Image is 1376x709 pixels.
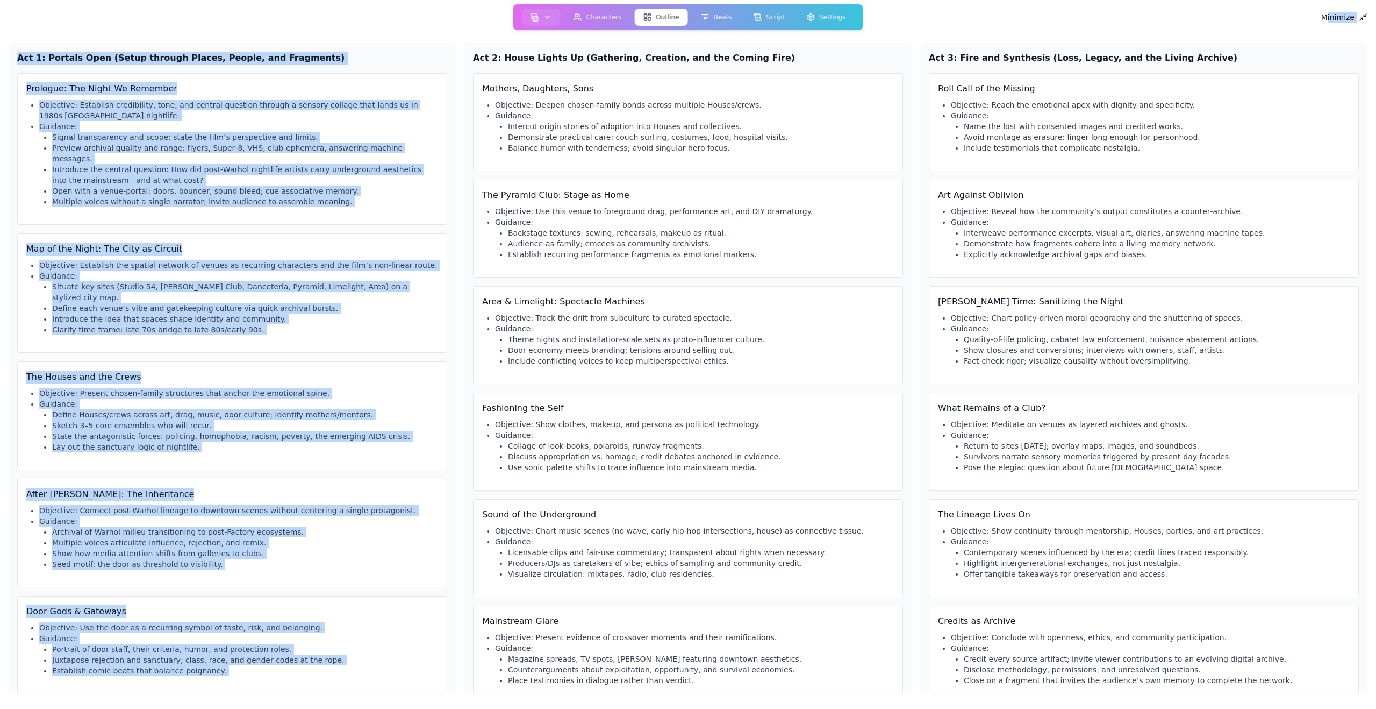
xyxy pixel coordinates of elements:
li: Credit every source artifact; invite viewer contributions to an evolving digital archive. [964,654,1350,664]
li: Intercut origin stories of adoption into Houses and collectives. [508,121,894,132]
li: Visualize circulation: mixtapes, radio, club residencies. [508,569,894,579]
li: Guidance: [39,399,438,452]
li: Objective: Meditate on venues as layered archives and ghosts. [951,419,1350,430]
h3: Credits as Archive [938,615,1350,628]
li: Show closures and conversions; interviews with owners, staff, artists. [964,345,1350,356]
li: Discuss appropriation vs. homage; credit debates anchored in evidence. [508,451,894,462]
button: Characters [565,9,630,26]
a: Beats [690,6,742,28]
li: Introduce the central question: How did post‑Warhol nightlife artists carry underground aesthetic... [52,164,438,186]
li: Guidance: [951,323,1350,366]
li: Guidance: [495,217,894,260]
li: Objective: Conclude with openness, ethics, and community participation. [951,632,1350,643]
li: Objective: Use this venue to foreground drag, performance art, and DIY dramaturgy. [495,206,894,217]
li: Include conflicting voices to keep multiperspectival ethics. [508,356,894,366]
li: Pose the elegiac question about future [DEMOGRAPHIC_DATA] space. [964,462,1350,473]
a: Script [742,6,795,28]
li: Objective: Present chosen-family structures that anchor the emotional spine. [39,388,438,399]
h3: Roll Call of the Missing [938,82,1350,95]
li: Return to sites [DATE]; overlay maps, images, and soundbeds. [964,441,1350,451]
li: Signal transparency and scope: state the film’s perspective and limits. [52,132,438,143]
li: Avoid montage as erasure: linger long enough for personhood. [964,132,1350,143]
h2: Act 1: Portals Open (Setup through Places, People, and Fragments) [17,52,447,65]
li: Licensable clips and fair-use commentary; transparent about rights when necessary. [508,547,894,558]
li: Door economy meets branding; tensions around selling out. [508,345,894,356]
a: Settings [795,6,856,28]
li: Objective: Establish the spatial network of venues as recurring characters and the film’s non-lin... [39,260,438,271]
li: Guidance: [495,536,894,579]
li: Name the lost with consented images and credited works. [964,121,1350,132]
li: Situate key sites (Studio 54, [PERSON_NAME] Club, Danceteria, Pyramid, Limelight, Area) on a styl... [52,281,438,303]
h3: Sound of the Underground [482,508,894,521]
h3: Door Gods & Gateways [26,605,438,618]
li: Objective: Establish credibility, tone, and central question through a sensory collage that lands... [39,100,438,121]
li: Guidance: [39,633,438,676]
li: Establish recurring performance fragments as emotional markers. [508,249,894,260]
li: Multiple voices articulate influence, rejection, and remix. [52,537,438,548]
li: Objective: Connect post‑Warhol lineage to downtown scenes without centering a single protagonist. [39,505,438,516]
li: Guidance: [495,323,894,366]
li: Fact-check rigor; visualize causality without oversimplifying. [964,356,1350,366]
li: Objective: Use the door as a recurring symbol of taste, risk, and belonging. [39,622,438,633]
li: Guidance: [495,430,894,473]
li: Contemporary scenes influenced by the era; credit lines traced responsibly. [964,547,1350,558]
h3: The Pyramid Club: Stage as Home [482,189,894,202]
h3: What Remains of a Club? [938,402,1350,415]
li: Highlight intergenerational exchanges, not just nostalgia. [964,558,1350,569]
a: Outline [632,6,690,28]
li: Objective: Track the drift from subculture to curated spectacle. [495,313,894,323]
li: Guidance: [39,121,438,207]
li: Guidance: [951,217,1350,260]
li: Preview archival quality and range: flyers, Super‑8, VHS, club ephemera, answering machine messages. [52,143,438,164]
h3: After [PERSON_NAME]: The Inheritance [26,488,438,501]
li: Include testimonials that complicate nostalgia. [964,143,1350,153]
li: Place testimonies in dialogue rather than verdict. [508,675,894,686]
li: Lay out the sanctuary logic of nightlife. [52,442,438,452]
li: Guidance: [495,110,894,153]
li: Guidance: [39,271,438,335]
li: Guidance: [39,516,438,570]
li: Guidance: [951,536,1350,579]
li: Disclose methodology, permissions, and unresolved questions. [964,664,1350,675]
h3: Fashioning the Self [482,402,894,415]
li: Establish comic beats that balance poignancy. [52,665,438,676]
li: Objective: Deepen chosen-family bonds across multiple Houses/crews. [495,100,894,110]
h2: Act 2: House Lights Up (Gathering, Creation, and the Coming Fire) [473,52,903,65]
li: Objective: Reach the emotional apex with dignity and specificity. [951,100,1350,110]
li: Open with a venue-portal: doors, bouncer, sound bleed; cue associative memory. [52,186,438,196]
li: Counterarguments about exploitation, opportunity, and survival economies. [508,664,894,675]
li: Objective: Show continuity through mentorship, Houses, parties, and art practices. [951,526,1350,536]
li: Backstage textures: sewing, rehearsals, makeup as ritual. [508,228,894,238]
li: Sketch 3–5 core ensembles who will recur. [52,420,438,431]
div: Minimize [1321,13,1367,22]
li: Archival of Warhol milieu transitioning to post‑Factory ecosystems. [52,527,438,537]
li: Objective: Present evidence of crossover moments and their ramifications. [495,632,894,643]
li: Guidance: [951,643,1350,686]
li: Guidance: [951,110,1350,153]
h3: [PERSON_NAME] Time: Sanitizing the Night [938,295,1350,308]
li: Close on a fragment that invites the audience’s own memory to complete the network. [964,675,1350,686]
li: Objective: Chart music scenes (no wave, early hip‑hop intersections, house) as connective tissue. [495,526,894,536]
li: Juxtapose rejection and sanctuary; class, race, and gender codes at the rope. [52,655,438,665]
h3: Art Against Oblivion [938,189,1350,202]
li: Interweave performance excerpts, visual art, diaries, answering machine tapes. [964,228,1350,238]
li: Seed motif: the door as threshold to visibility. [52,559,438,570]
h3: Mothers, Daughters, Sons [482,82,894,95]
li: Producers/DJs as caretakers of vibe; ethics of sampling and community credit. [508,558,894,569]
li: Demonstrate how fragments cohere into a living memory network. [964,238,1350,249]
li: Collage of look-books, polaroids, runway fragments. [508,441,894,451]
li: Multiple voices without a single narrator; invite audience to assemble meaning. [52,196,438,207]
h3: The Houses and the Crews [26,371,438,384]
img: storyboard [531,13,539,22]
button: Script [744,9,793,26]
h3: Mainstream Glare [482,615,894,628]
li: Guidance: [951,430,1350,473]
li: Objective: Show clothes, makeup, and persona as political technology. [495,419,894,430]
button: Outline [634,9,687,26]
li: Explicitly acknowledge archival gaps and biases. [964,249,1350,260]
li: Objective: Reveal how the community’s output constitutes a counter‑archive. [951,206,1350,217]
h2: Act 3: Fire and Synthesis (Loss, Legacy, and the Living Archive) [929,52,1359,65]
li: Guidance: [495,643,894,686]
button: Beats [692,9,740,26]
li: Offer tangible takeaways for preservation and access. [964,569,1350,579]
